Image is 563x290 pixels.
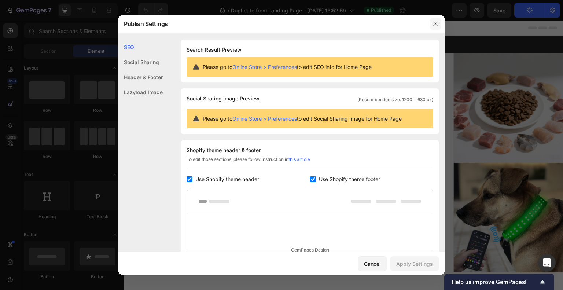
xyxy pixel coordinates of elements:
[118,40,163,55] div: SEO
[390,256,439,271] button: Apply Settings
[187,94,260,103] span: Social Sharing Image Preview
[116,193,324,199] p: Last chance! Sale ends [DATE].
[364,260,381,268] div: Cancel
[538,254,556,272] div: Open Intercom Messenger
[118,55,163,70] div: Social Sharing
[6,21,434,27] p: FREE Shipping On All U.S. Orders Over $150
[118,70,163,85] div: Header & Footer
[452,279,538,286] span: Help us improve GemPages!
[319,175,380,184] span: Use Shopify theme footer
[203,115,402,122] span: Please go to to edit Social Sharing Image for Home Page
[452,278,547,286] button: Show survey - Help us improve GemPages!
[232,115,297,122] a: Online Store > Preferences
[195,175,259,184] span: Use Shopify theme header
[206,177,234,184] div: Shop Now
[187,146,433,155] div: Shopify theme header & footer
[358,256,387,271] button: Cancel
[187,213,433,287] div: GemPages Design
[203,63,372,71] span: Please go to to edit SEO info for Home Page
[116,155,324,163] p: Enjoy a hefty 30% discount on a range of stylish footwear options!
[357,96,433,103] span: (Recommended size: 1200 x 630 px)
[118,14,426,33] div: Publish Settings
[288,157,310,162] a: this article
[187,45,433,54] h1: Search Result Preview
[199,85,274,91] p: Rated 4.5/5 Based on 895 Reviews
[396,260,433,268] div: Apply Settings
[118,85,163,100] div: Lazyload Image
[232,64,297,70] a: Online Store > Preferences
[115,96,324,150] h2: Food, Toys, Care & More, All Here.
[330,32,440,142] img: gempages_585262336474874685-7d0c6ed2-7822-4673-84af-79df05160e32.png
[187,156,433,169] div: To edit those sections, please follow instruction in
[330,142,440,252] img: gempages_585262336474874685-d39f488f-b425-425c-bac6-70329a2a8988.jpg
[152,172,288,189] button: Shop Now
